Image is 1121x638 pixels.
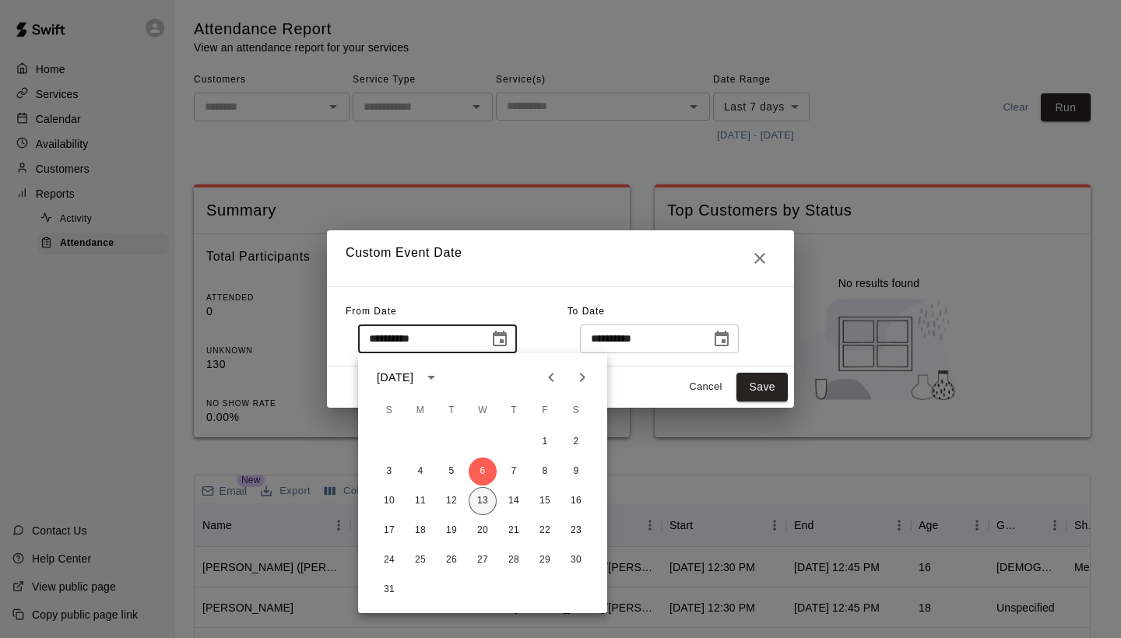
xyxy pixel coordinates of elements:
button: 31 [375,576,403,604]
button: 24 [375,546,403,574]
span: Monday [406,395,434,426]
button: 1 [531,428,559,456]
button: 23 [562,517,590,545]
button: Save [736,373,788,401]
button: 18 [406,517,434,545]
button: 15 [531,487,559,515]
button: 9 [562,457,590,486]
button: Previous month [536,362,567,393]
button: 4 [406,457,434,486]
button: 20 [469,517,497,545]
div: [DATE] [377,370,413,386]
span: Wednesday [469,395,497,426]
button: 27 [469,546,497,574]
button: 16 [562,487,590,515]
button: Cancel [680,375,730,399]
button: 17 [375,517,403,545]
button: 5 [438,457,466,486]
button: 29 [531,546,559,574]
button: Choose date, selected date is Aug 6, 2025 [484,324,515,355]
button: 28 [500,546,528,574]
span: Thursday [500,395,528,426]
span: To Date [568,306,605,317]
button: Choose date, selected date is Aug 13, 2025 [706,324,737,355]
button: Next month [567,362,598,393]
span: Tuesday [438,395,466,426]
button: 6 [469,457,497,486]
button: 25 [406,546,434,574]
span: From Date [346,306,397,317]
button: 30 [562,546,590,574]
span: Saturday [562,395,590,426]
button: 13 [469,487,497,515]
button: 2 [562,428,590,456]
button: 7 [500,457,528,486]
button: 14 [500,487,528,515]
span: Sunday [375,395,403,426]
button: 21 [500,517,528,545]
button: Close [744,243,775,274]
button: 26 [438,546,466,574]
button: 22 [531,517,559,545]
button: 10 [375,487,403,515]
button: 11 [406,487,434,515]
button: 3 [375,457,403,486]
button: 8 [531,457,559,486]
button: calendar view is open, switch to year view [418,364,445,391]
h2: Custom Event Date [327,230,794,286]
span: Friday [531,395,559,426]
button: 12 [438,487,466,515]
button: 19 [438,517,466,545]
